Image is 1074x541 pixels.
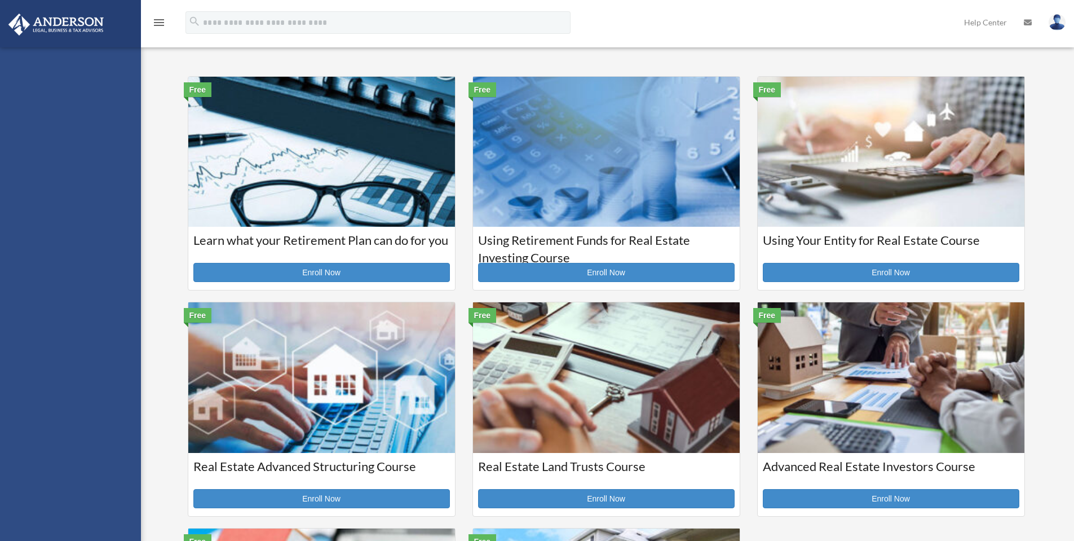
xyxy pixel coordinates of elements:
div: Free [753,82,781,97]
h3: Real Estate Advanced Structuring Course [193,458,450,486]
a: menu [152,20,166,29]
div: Free [184,82,212,97]
img: User Pic [1049,14,1066,30]
div: Free [469,82,497,97]
h3: Learn what your Retirement Plan can do for you [193,232,450,260]
div: Free [469,308,497,323]
a: Enroll Now [193,489,450,508]
h3: Using Retirement Funds for Real Estate Investing Course [478,232,735,260]
div: Free [184,308,212,323]
i: menu [152,16,166,29]
a: Enroll Now [478,263,735,282]
a: Enroll Now [193,263,450,282]
img: Anderson Advisors Platinum Portal [5,14,107,36]
a: Enroll Now [478,489,735,508]
a: Enroll Now [763,489,1019,508]
h3: Using Your Entity for Real Estate Course [763,232,1019,260]
h3: Real Estate Land Trusts Course [478,458,735,486]
i: search [188,15,201,28]
a: Enroll Now [763,263,1019,282]
div: Free [753,308,781,323]
h3: Advanced Real Estate Investors Course [763,458,1019,486]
